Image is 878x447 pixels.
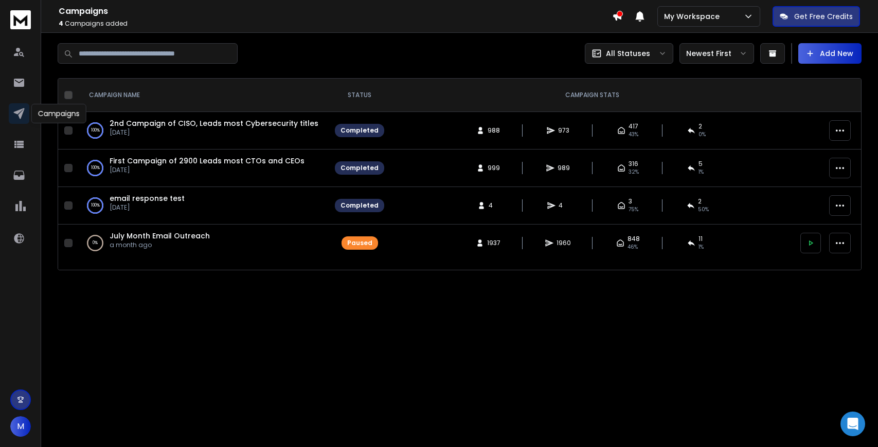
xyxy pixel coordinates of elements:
div: Campaigns [31,104,86,123]
button: Add New [798,43,862,64]
span: 989 [558,164,570,172]
span: 1937 [487,239,500,247]
button: Newest First [679,43,754,64]
td: 100%First Campaign of 2900 Leads most CTOs and CEOs[DATE] [77,150,329,187]
span: 32 % [629,168,639,176]
span: 11 [698,235,703,243]
p: [DATE] [110,203,185,212]
p: 100 % [91,200,100,211]
img: logo [10,10,31,29]
div: Paused [347,239,372,247]
span: 848 [628,235,640,243]
span: 999 [488,164,500,172]
span: 973 [558,126,569,135]
h1: Campaigns [59,5,612,17]
button: M [10,416,31,437]
span: 0 % [698,131,706,139]
td: 100%email response test[DATE] [77,187,329,225]
span: 4 [489,201,499,210]
td: 0%July Month Email Outreacha month ago [77,225,329,262]
span: 4 [559,201,569,210]
a: First Campaign of 2900 Leads most CTOs and CEOs [110,156,304,166]
div: Open Intercom Messenger [840,412,865,436]
p: My Workspace [664,11,724,22]
p: Campaigns added [59,20,612,28]
p: 100 % [91,163,100,173]
p: [DATE] [110,128,318,137]
span: 3 [629,197,632,206]
span: 5 [698,160,703,168]
span: 43 % [629,131,638,139]
a: 2nd Campaign of CISO, Leads most Cybersecurity titles [110,118,318,128]
span: 75 % [629,206,638,214]
span: 1 % [698,168,704,176]
p: 0 % [93,238,98,248]
th: STATUS [329,79,390,112]
button: Get Free Credits [773,6,860,27]
p: Get Free Credits [794,11,853,22]
span: 4 [59,19,63,28]
p: 100 % [91,125,100,136]
span: 1960 [557,239,571,247]
span: 2 [698,122,702,131]
span: 1 % [698,243,704,251]
th: CAMPAIGN NAME [77,79,329,112]
span: 988 [488,126,500,135]
a: July Month Email Outreach [110,231,210,241]
div: Completed [341,164,379,172]
p: All Statuses [606,48,650,59]
p: [DATE] [110,166,304,174]
span: 316 [629,160,638,168]
span: 46 % [628,243,638,251]
td: 100%2nd Campaign of CISO, Leads most Cybersecurity titles[DATE] [77,112,329,150]
p: a month ago [110,241,210,249]
div: Completed [341,126,379,135]
span: 50 % [698,206,709,214]
span: 2 [698,197,702,206]
a: email response test [110,193,185,203]
span: 417 [629,122,638,131]
th: CAMPAIGN STATS [390,79,794,112]
div: Completed [341,201,379,210]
